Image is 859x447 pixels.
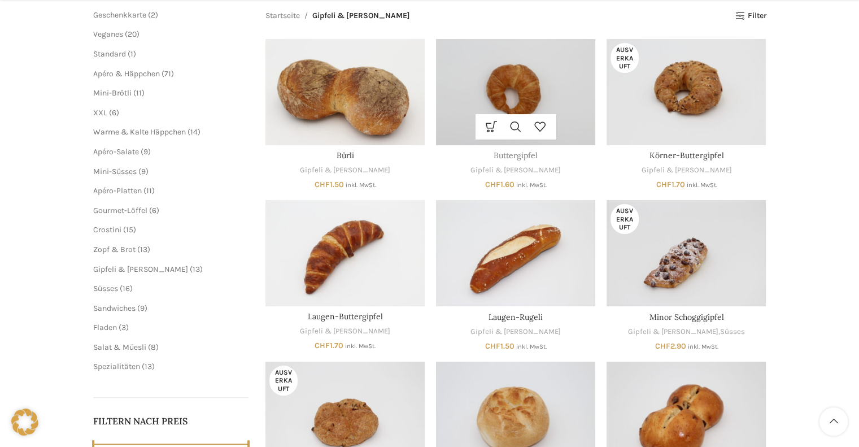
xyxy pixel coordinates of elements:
span: 9 [143,147,148,157]
bdi: 2.90 [655,341,686,351]
a: Spezialitäten [93,362,140,371]
span: 6 [152,206,156,215]
nav: Breadcrumb [265,10,410,22]
a: XXL [93,108,107,118]
bdi: 1.60 [485,180,514,189]
a: Apéro-Platten [93,186,142,196]
a: Körner-Buttergipfel [607,39,766,145]
a: Mini-Brötli [93,88,132,98]
span: 1 [130,49,133,59]
a: Bürli [265,39,425,145]
a: Apéro-Salate [93,147,139,157]
a: Fladen [93,323,117,332]
a: Salat & Müesli [93,342,146,352]
a: Bürli [337,150,354,160]
bdi: 1.50 [485,341,514,351]
a: Laugen-Buttergipfel [265,200,425,306]
a: Startseite [265,10,300,22]
a: Körner-Buttergipfel [649,150,723,160]
span: 2 [151,10,155,20]
a: Apéro & Häppchen [93,69,160,79]
a: Schnellansicht [504,114,528,140]
a: Gipfeli & [PERSON_NAME] [470,327,561,337]
a: Geschenkkarte [93,10,146,20]
a: Süsses [93,284,118,293]
span: 20 [128,29,137,39]
span: 9 [140,303,145,313]
span: 15 [126,225,133,235]
small: inkl. MwSt. [516,181,547,189]
a: Veganes [93,29,123,39]
span: 8 [151,342,156,352]
span: Ausverkauft [269,366,298,396]
span: 9 [141,167,146,176]
a: Gipfeli & [PERSON_NAME] [93,264,188,274]
a: Minor Schoggigipfel [649,312,723,322]
span: CHF [485,341,500,351]
span: 3 [121,323,126,332]
span: CHF [315,341,330,350]
span: 16 [123,284,130,293]
a: In den Warenkorb legen: „Buttergipfel“ [479,114,504,140]
a: Laugen-Rugeli [489,312,543,322]
h5: Filtern nach Preis [93,415,249,427]
a: Standard [93,49,126,59]
bdi: 1.70 [315,341,343,350]
a: Gipfeli & [PERSON_NAME] [470,165,561,176]
a: Warme & Kalte Häppchen [93,127,186,137]
a: Mini-Süsses [93,167,137,176]
span: 11 [146,186,152,196]
a: Buttergipfel [494,150,538,160]
small: inkl. MwSt. [516,343,547,350]
span: CHF [315,180,330,189]
span: 13 [145,362,152,371]
span: Ausverkauft [611,204,639,234]
span: CHF [656,180,671,189]
a: Zopf & Brot [93,245,136,254]
small: inkl. MwSt. [687,343,718,350]
a: Filter [735,11,766,21]
div: , [607,327,766,337]
bdi: 1.50 [315,180,344,189]
a: Sandwiches [93,303,136,313]
bdi: 1.70 [656,180,684,189]
a: Laugen-Buttergipfel [308,311,383,322]
span: 6 [112,108,116,118]
a: Gourmet-Löffel [93,206,147,215]
span: 11 [136,88,142,98]
a: Buttergipfel [436,39,595,145]
a: Laugen-Rugeli [436,200,595,306]
small: inkl. MwSt. [686,181,717,189]
small: inkl. MwSt. [346,181,376,189]
span: Gipfeli & [PERSON_NAME] [312,10,410,22]
a: Minor Schoggigipfel [607,200,766,306]
span: Ausverkauft [611,43,639,73]
a: Gipfeli & [PERSON_NAME] [628,327,718,337]
span: CHF [485,180,500,189]
a: Süsses [720,327,745,337]
small: inkl. MwSt. [345,342,376,350]
span: 13 [140,245,147,254]
a: Gipfeli & [PERSON_NAME] [300,326,390,337]
span: 14 [190,127,198,137]
a: Crostini [93,225,121,235]
span: CHF [655,341,670,351]
span: 13 [193,264,200,274]
a: Scroll to top button [819,407,848,436]
a: Gipfeli & [PERSON_NAME] [641,165,731,176]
